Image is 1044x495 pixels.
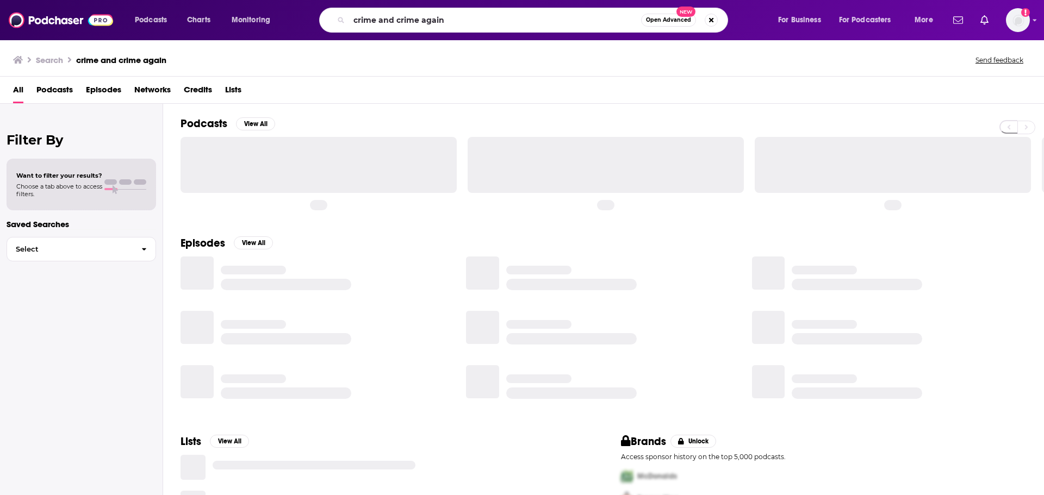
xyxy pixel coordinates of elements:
[13,81,23,103] a: All
[7,246,133,253] span: Select
[770,11,835,29] button: open menu
[16,183,102,198] span: Choose a tab above to access filters.
[676,7,696,17] span: New
[135,12,167,28] span: Podcasts
[184,81,212,103] a: Credits
[832,11,907,29] button: open menu
[187,12,210,28] span: Charts
[236,117,275,130] button: View All
[637,471,677,480] span: McDonalds
[181,236,225,250] h2: Episodes
[949,11,967,29] a: Show notifications dropdown
[210,435,249,448] button: View All
[778,12,821,28] span: For Business
[181,117,227,130] h2: Podcasts
[915,12,933,28] span: More
[617,465,637,487] img: First Pro Logo
[621,453,1027,461] p: Access sponsor history on the top 5,000 podcasts.
[181,117,275,130] a: PodcastsView All
[670,435,717,448] button: Unlock
[349,11,641,29] input: Search podcasts, credits, & more...
[7,237,156,261] button: Select
[9,10,113,30] img: Podchaser - Follow, Share and Rate Podcasts
[36,81,73,103] a: Podcasts
[36,55,63,65] h3: Search
[232,12,270,28] span: Monitoring
[641,14,696,27] button: Open AdvancedNew
[7,132,156,148] h2: Filter By
[1006,8,1030,32] img: User Profile
[134,81,171,103] a: Networks
[181,435,201,448] h2: Lists
[181,435,249,448] a: ListsView All
[7,219,156,229] p: Saved Searches
[86,81,121,103] a: Episodes
[181,236,273,250] a: EpisodesView All
[1006,8,1030,32] span: Logged in as gabrielle.gantz
[972,55,1027,65] button: Send feedback
[839,12,891,28] span: For Podcasters
[234,236,273,249] button: View All
[976,11,993,29] a: Show notifications dropdown
[330,8,738,33] div: Search podcasts, credits, & more...
[907,11,947,29] button: open menu
[1021,8,1030,17] svg: Add a profile image
[16,172,102,179] span: Want to filter your results?
[180,11,217,29] a: Charts
[127,11,181,29] button: open menu
[621,435,666,448] h2: Brands
[224,11,284,29] button: open menu
[646,17,691,23] span: Open Advanced
[1006,8,1030,32] button: Show profile menu
[76,55,166,65] h3: crime and crime again
[225,81,241,103] a: Lists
